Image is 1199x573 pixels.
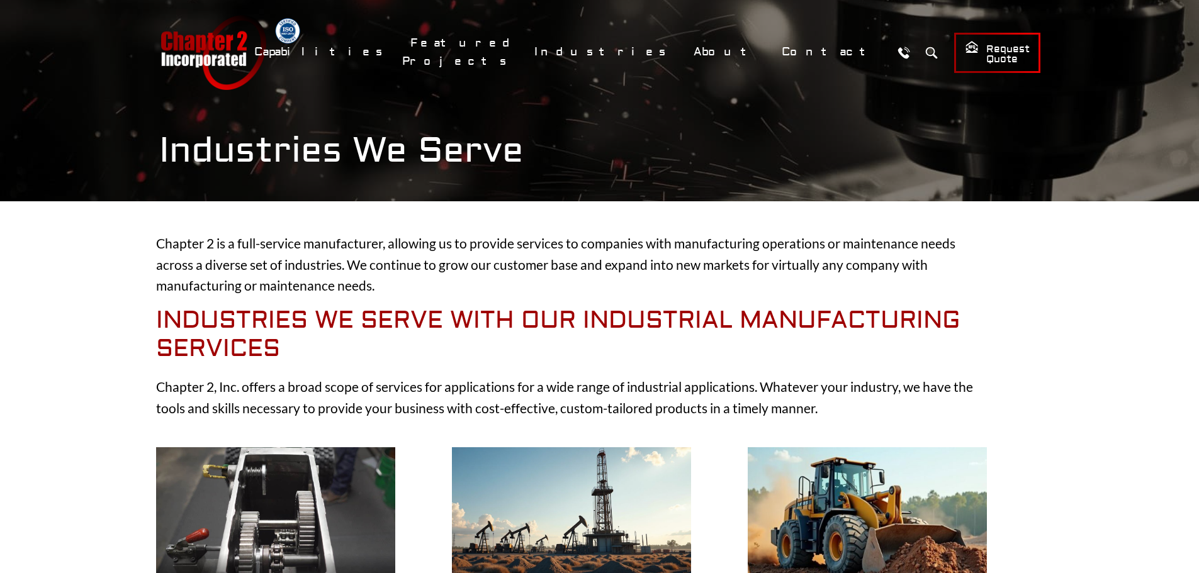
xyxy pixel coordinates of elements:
button: Search [920,41,943,64]
p: Chapter 2 is a full-service manufacturer, allowing us to provide services to companies with manuf... [156,233,987,296]
a: About [685,38,767,65]
a: Featured Projects [402,30,520,75]
h2: Industries We Serve With Our Industrial Manufacturing Services [156,306,987,364]
a: Chapter 2 Incorporated [159,15,266,90]
a: Call Us [892,41,916,64]
h1: Industries We Serve [159,130,1040,172]
a: Industries [526,38,679,65]
a: Capabilities [246,38,396,65]
a: Contact [774,38,886,65]
p: Chapter 2, Inc. offers a broad scope of services for applications for a wide range of industrial ... [156,376,987,418]
a: Request Quote [954,33,1040,73]
span: Request Quote [965,40,1030,66]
